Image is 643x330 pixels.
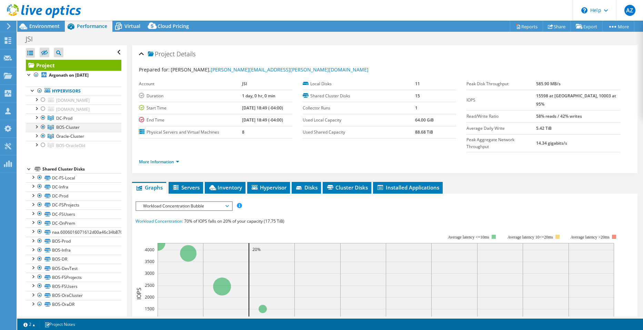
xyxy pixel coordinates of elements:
a: [DOMAIN_NAME] [26,105,121,114]
a: BOS-Infra [26,246,121,255]
b: 15598 at [GEOGRAPHIC_DATA], 10003 at 95% [536,93,616,107]
b: 15 [415,93,420,99]
a: DC-Prod [26,192,121,201]
div: Shared Cluster Disks [42,165,121,173]
span: 70% of IOPS falls on 20% of your capacity (17.75 TiB) [184,218,284,224]
span: Performance [77,23,107,29]
b: 58% reads / 42% writes [536,113,582,119]
label: Read/Write Ratio [466,113,536,120]
span: Details [177,50,195,58]
span: Workload Concentration Bubble [140,202,228,210]
tspan: Average latency <=10ms [448,235,489,240]
a: DC-FSProjects [26,201,121,210]
span: Workload Concentration: [135,218,183,224]
span: Cloud Pricing [158,23,189,29]
label: Used Local Capacity [303,117,415,124]
a: Share [543,21,571,32]
label: Shared Cluster Disks [303,93,415,99]
a: DC-FS-Local [26,173,121,182]
b: 88.68 TiB [415,129,433,135]
a: Project Notes [40,320,80,329]
tspan: Average latency 10<=20ms [508,235,553,240]
text: IOPS [135,288,143,300]
b: 585.90 MB/s [536,81,561,87]
span: BOS-OracleOld [56,143,85,148]
span: AZ [624,5,635,16]
text: 4000 [145,247,154,253]
span: DC-Prod [56,115,72,121]
label: Used Shared Capacity [303,129,415,136]
a: DC-Prod [26,114,121,123]
span: Servers [172,184,200,191]
a: BOS-Cluster [26,123,121,132]
b: 14.34 gigabits/s [536,140,567,146]
a: Argonath on [DATE] [26,71,121,80]
label: Average Daily Write [466,125,536,132]
a: Reports [510,21,543,32]
label: Peak Disk Throughput [466,80,536,87]
span: [DOMAIN_NAME] [56,106,90,112]
a: BOS-OraDR [26,300,121,309]
span: Hypervisor [251,184,287,191]
span: Cluster Disks [326,184,368,191]
b: 5.42 TiB [536,125,552,131]
label: Prepared for: [139,66,170,73]
a: BOS-OraCluster [26,291,121,300]
a: More [602,21,634,32]
text: 20% [252,246,261,252]
a: naa.6006016071612d00a46c34b8707ee511 [26,227,121,236]
text: 1500 [145,306,154,312]
label: Start Time [139,105,242,111]
b: [DATE] 18:49 (-04:00) [242,117,283,123]
a: BOS-OracleOld [26,141,121,150]
b: 8 [242,129,244,135]
text: 3000 [145,270,154,276]
label: Duration [139,93,242,99]
b: [DATE] 18:49 (-04:00) [242,105,283,111]
text: 3500 [145,259,154,264]
label: Account [139,80,242,87]
a: BOS-DR [26,255,121,264]
label: Collector Runs [303,105,415,111]
label: Local Disks [303,80,415,87]
a: [PERSON_NAME][EMAIL_ADDRESS][PERSON_NAME][DOMAIN_NAME] [211,66,369,73]
b: Argonath on [DATE] [49,72,89,78]
text: 2000 [145,294,154,300]
a: DC-OnPrem [26,219,121,227]
b: 1 day, 0 hr, 0 min [242,93,275,99]
span: Project [148,51,175,58]
a: Export [571,21,603,32]
span: Oracle-Cluster [56,133,84,139]
text: Average latency >20ms [570,235,609,240]
b: JSI [242,81,247,87]
a: BOS-FSProjects [26,273,121,282]
a: BOS-Prod [26,237,121,246]
span: Disks [295,184,318,191]
span: [PERSON_NAME], [171,66,369,73]
a: Project [26,60,121,71]
label: IOPS [466,97,536,104]
span: BOS-Cluster [56,124,80,130]
b: 64.00 GiB [415,117,434,123]
a: Hypervisors [26,87,121,96]
a: Oracle-Cluster [26,132,121,141]
a: BOS-DevTest [26,264,121,273]
a: 2 [19,320,40,329]
svg: \n [581,7,587,13]
text: 2500 [145,282,154,288]
label: End Time [139,117,242,124]
a: More Information [139,159,179,165]
b: 11 [415,81,420,87]
a: DC-FSUsers [26,210,121,219]
label: Peak Aggregate Network Throughput [466,136,536,150]
span: Virtual [124,23,140,29]
h1: JSI [22,35,43,43]
a: DC-Infra [26,182,121,191]
a: [DOMAIN_NAME] [26,96,121,105]
b: 1 [415,105,418,111]
span: Installed Applications [376,184,439,191]
span: [DOMAIN_NAME] [56,97,90,103]
span: Graphs [135,184,163,191]
span: Environment [29,23,60,29]
label: Physical Servers and Virtual Machines [139,129,242,136]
